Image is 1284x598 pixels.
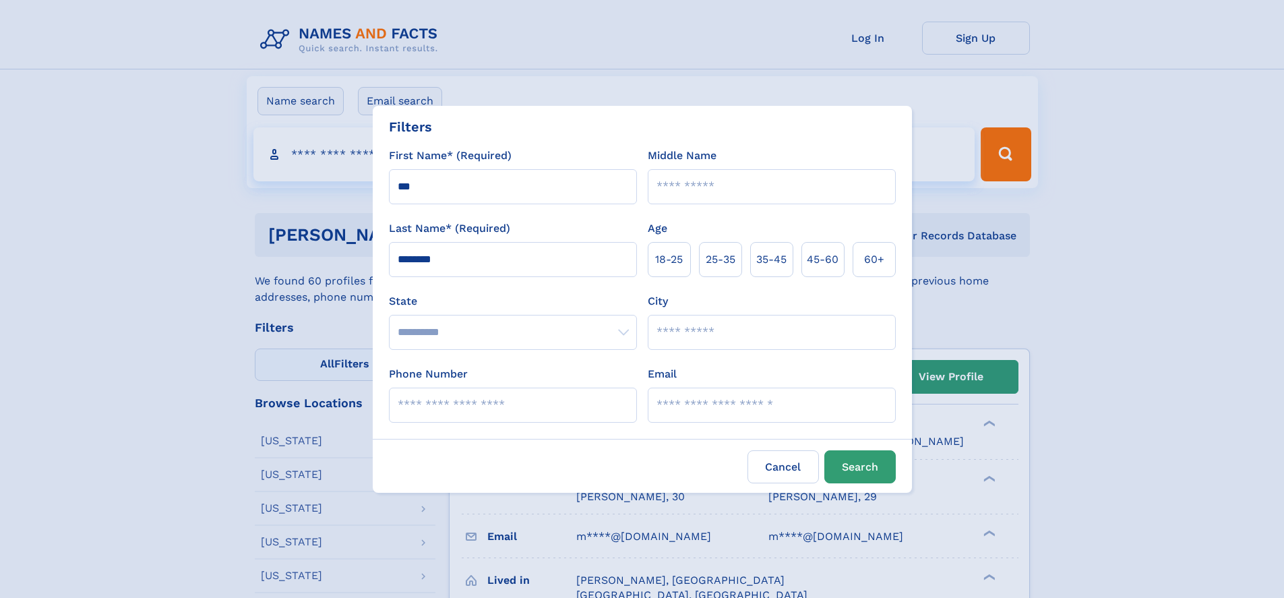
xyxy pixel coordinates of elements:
[706,251,735,268] span: 25‑35
[756,251,787,268] span: 35‑45
[389,220,510,237] label: Last Name* (Required)
[648,366,677,382] label: Email
[648,293,668,309] label: City
[648,148,716,164] label: Middle Name
[389,293,637,309] label: State
[389,366,468,382] label: Phone Number
[389,117,432,137] div: Filters
[747,450,819,483] label: Cancel
[824,450,896,483] button: Search
[648,220,667,237] label: Age
[389,148,512,164] label: First Name* (Required)
[655,251,683,268] span: 18‑25
[807,251,838,268] span: 45‑60
[864,251,884,268] span: 60+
